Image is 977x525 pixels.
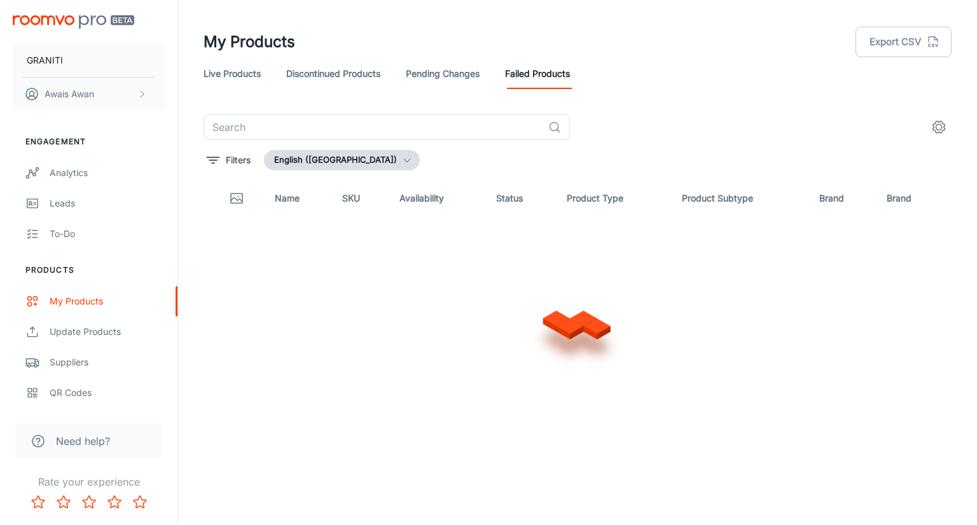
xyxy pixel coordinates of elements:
th: Availability [389,181,487,216]
button: Rate 5 star [127,489,153,515]
div: QR Codes [50,386,165,400]
a: Live Products [204,58,261,89]
th: SKU [332,181,389,216]
svg: Thumbnail [229,191,244,206]
button: filter [204,150,254,170]
input: Search [204,114,543,140]
p: Rate your experience [10,474,167,489]
button: settings [926,114,952,140]
button: Rate 2 star [51,489,76,515]
a: Pending Changes [406,58,480,89]
th: Name [265,181,332,216]
th: Brand [877,181,952,216]
button: Rate 1 star [25,489,51,515]
div: To-do [50,227,165,241]
div: Update Products [50,325,165,339]
button: Rate 4 star [102,489,127,515]
div: Suppliers [50,355,165,369]
a: Discontinued Products [286,58,380,89]
th: Status [486,181,557,216]
p: GRANITI [27,53,63,67]
a: Failed Products [505,58,570,89]
span: Need help? [56,433,110,449]
button: Awais Awan [13,78,165,111]
img: Roomvo PRO Beta [13,15,134,29]
th: Product Subtype [672,181,808,216]
button: English ([GEOGRAPHIC_DATA]) [264,150,420,170]
th: Product Type [557,181,672,216]
p: Filters [226,153,251,167]
button: Rate 3 star [76,489,102,515]
div: My Products [50,294,165,308]
button: Export CSV [856,27,952,57]
div: Leads [50,196,165,210]
p: Awais Awan [45,87,94,101]
div: Analytics [50,166,165,180]
th: Brand [809,181,877,216]
button: GRANITI [13,44,165,77]
h1: My Products [204,31,295,53]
